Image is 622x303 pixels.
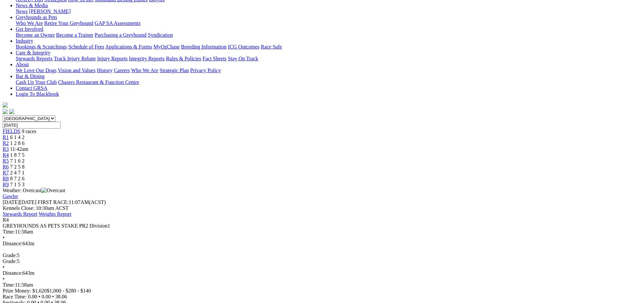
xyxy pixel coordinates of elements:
a: Weights Report [39,211,71,217]
span: 7 2 5 8 [10,164,25,170]
span: Race Time: [3,294,27,299]
span: [DATE] [3,199,36,205]
a: Stewards Reports [16,56,52,61]
a: Gawler [3,193,18,199]
div: 643m [3,270,619,276]
div: News & Media [16,9,619,14]
span: Distance: [3,241,22,246]
a: Who We Are [131,68,158,73]
a: R3 [3,146,9,152]
a: News [16,9,28,14]
span: [DATE] [3,199,20,205]
a: R4 [3,152,9,158]
a: News & Media [16,3,48,8]
div: Industry [16,44,619,50]
a: [PERSON_NAME] [29,9,70,14]
span: Grade: [3,258,17,264]
div: Greyhounds as Pets [16,20,619,26]
div: About [16,68,619,73]
div: 5 [3,253,619,258]
img: twitter.svg [9,109,14,114]
a: We Love Our Dogs [16,68,56,73]
span: 1 2 8 6 [10,140,25,146]
span: 0.00 [28,294,37,299]
a: Fact Sheets [203,56,227,61]
div: Get Involved [16,32,619,38]
span: 7 1 6 2 [10,158,25,164]
a: Stewards Report [3,211,37,217]
div: 643m [3,241,619,247]
a: Privacy Policy [190,68,221,73]
a: Chasers Restaurant & Function Centre [58,79,139,85]
img: Overcast [41,188,65,193]
a: Contact GRSA [16,85,47,91]
a: Rules & Policies [166,56,201,61]
a: R6 [3,164,9,170]
span: FIRST RACE: [38,199,69,205]
a: Injury Reports [97,56,128,61]
span: Grade: [3,253,17,258]
a: Cash Up Your Club [16,79,57,85]
span: • [3,276,5,282]
a: Retire Your Greyhound [44,20,93,26]
span: R4 [3,217,9,223]
a: Careers [114,68,130,73]
a: History [97,68,112,73]
div: 11:58am [3,282,619,288]
span: R9 [3,182,9,187]
a: R8 [3,176,9,181]
span: • [52,294,54,299]
span: 1 8 7 5 [10,152,25,158]
span: 6 1 4 2 [10,134,25,140]
a: Syndication [148,32,173,38]
a: MyOzChase [153,44,180,50]
a: R2 [3,140,9,146]
span: • [38,294,40,299]
a: R1 [3,134,9,140]
a: Applications & Forms [105,44,152,50]
a: Bookings & Scratchings [16,44,67,50]
span: 0.00 [42,294,51,299]
span: 9 races [22,129,36,134]
a: Stay On Track [228,56,258,61]
a: ICG Outcomes [228,44,259,50]
img: facebook.svg [3,109,8,114]
span: Weather: Overcast [3,188,65,193]
a: Race Safe [261,44,282,50]
div: GREYHOUNDS AS PETS STAKE PR2 Division1 [3,223,619,229]
span: • [3,264,5,270]
a: Login To Blackbook [16,91,59,97]
a: Strategic Plan [160,68,189,73]
a: R5 [3,158,9,164]
span: $1,000 - $280 - $140 [47,288,91,293]
span: Time: [3,229,15,234]
span: 2 4 7 1 [10,170,25,175]
span: • [3,235,5,240]
a: Purchasing a Greyhound [95,32,147,38]
div: Bar & Dining [16,79,619,85]
img: logo-grsa-white.png [3,102,8,108]
span: 8 7 2 6 [10,176,25,181]
a: Become an Owner [16,32,55,38]
a: About [16,62,29,67]
span: 7 1 5 3 [10,182,25,187]
span: FIELDS [3,129,20,134]
span: Distance: [3,270,22,276]
span: 11:07AM(ACST) [38,199,106,205]
a: Industry [16,38,33,44]
a: R7 [3,170,9,175]
span: Time: [3,282,15,288]
a: Care & Integrity [16,50,50,55]
div: Care & Integrity [16,56,619,62]
div: Prize Money: $1,620 [3,288,619,294]
a: Who We Are [16,20,43,26]
div: 5 [3,258,619,264]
